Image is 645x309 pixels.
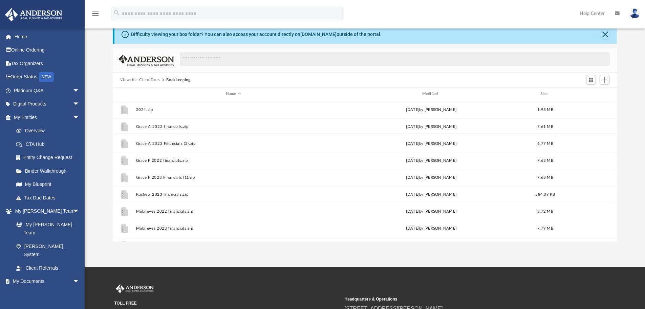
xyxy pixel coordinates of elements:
[5,84,90,97] a: Platinum Q&Aarrow_drop_down
[9,191,90,205] a: Tax Due Dates
[334,157,529,163] div: [DATE] by [PERSON_NAME]
[113,101,617,242] div: grid
[5,57,90,70] a: Tax Organizers
[3,8,64,21] img: Anderson Advisors Platinum Portal
[345,296,570,302] small: Headquarters & Operations
[537,141,553,145] span: 6.77 MB
[334,208,529,214] div: [DATE] by [PERSON_NAME]
[9,124,90,138] a: Overview
[136,124,331,129] button: Grace A 2022 financials.zip
[9,239,86,261] a: [PERSON_NAME] System
[537,108,553,111] span: 1.93 MB
[136,108,331,112] button: 2024.zip
[334,123,529,130] div: [DATE] by [PERSON_NAME]
[136,141,331,146] button: Grace A 2023 Financials (2).zip
[334,191,529,197] div: [DATE] by [PERSON_NAME]
[537,226,553,230] span: 7.79 MB
[532,91,559,97] div: Size
[166,77,190,83] button: Bookkeeping
[9,151,90,165] a: Entity Change Request
[136,192,331,197] button: Kashew 2023 financials.zip
[5,275,86,288] a: My Documentsarrow_drop_down
[334,91,529,97] div: Modified
[9,178,86,191] a: My Blueprint
[630,8,640,18] img: User Pic
[73,111,86,124] span: arrow_drop_down
[5,43,90,57] a: Online Ordering
[5,70,90,84] a: Order StatusNEW
[5,97,90,111] a: Digital Productsarrow_drop_down
[136,226,331,231] button: Mobileyes 2023 financials.zip
[537,158,553,162] span: 7.63 MB
[537,209,553,213] span: 8.72 MB
[91,9,100,18] i: menu
[5,30,90,43] a: Home
[113,9,121,17] i: search
[135,91,330,97] div: Name
[136,175,331,180] button: Grace F 2023 Financials (1).zip
[114,300,340,306] small: TOLL FREE
[9,261,86,275] a: Client Referrals
[334,140,529,147] div: [DATE] by [PERSON_NAME]
[180,53,609,65] input: Search files and folders
[136,158,331,163] button: Grace F 2022 financials.zip
[334,107,529,113] div: [DATE] by [PERSON_NAME]
[73,205,86,218] span: arrow_drop_down
[136,209,331,214] button: Mobileyes 2022 financials.zip
[9,137,90,151] a: CTA Hub
[73,275,86,289] span: arrow_drop_down
[5,111,90,124] a: My Entitiesarrow_drop_down
[116,91,133,97] div: id
[114,284,155,293] img: Anderson Advisors Platinum Portal
[5,205,86,218] a: My [PERSON_NAME] Teamarrow_drop_down
[334,225,529,231] div: [DATE] by [PERSON_NAME]
[91,13,100,18] a: menu
[9,164,90,178] a: Binder Walkthrough
[600,30,610,39] button: Close
[535,192,555,196] span: 584.09 KB
[537,175,553,179] span: 7.63 MB
[131,31,382,38] div: Difficulty viewing your box folder? You can also access your account directly on outside of the p...
[300,32,337,37] a: [DOMAIN_NAME]
[562,91,609,97] div: id
[586,75,596,84] button: Switch to Grid View
[39,72,54,82] div: NEW
[73,97,86,111] span: arrow_drop_down
[600,75,610,84] button: Add
[334,174,529,180] div: [DATE] by [PERSON_NAME]
[9,218,83,239] a: My [PERSON_NAME] Team
[120,77,160,83] button: Viewable-ClientDocs
[73,84,86,98] span: arrow_drop_down
[537,124,553,128] span: 7.61 MB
